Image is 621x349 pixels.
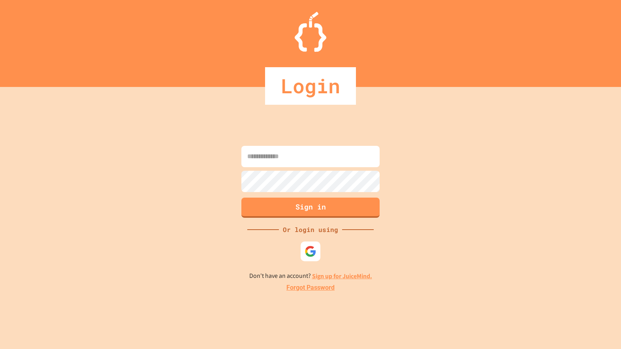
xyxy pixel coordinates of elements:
[249,271,372,281] p: Don't have an account?
[295,12,326,52] img: Logo.svg
[265,67,356,105] div: Login
[312,272,372,280] a: Sign up for JuiceMind.
[241,198,380,218] button: Sign in
[305,245,316,257] img: google-icon.svg
[286,283,335,292] a: Forgot Password
[279,225,342,234] div: Or login using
